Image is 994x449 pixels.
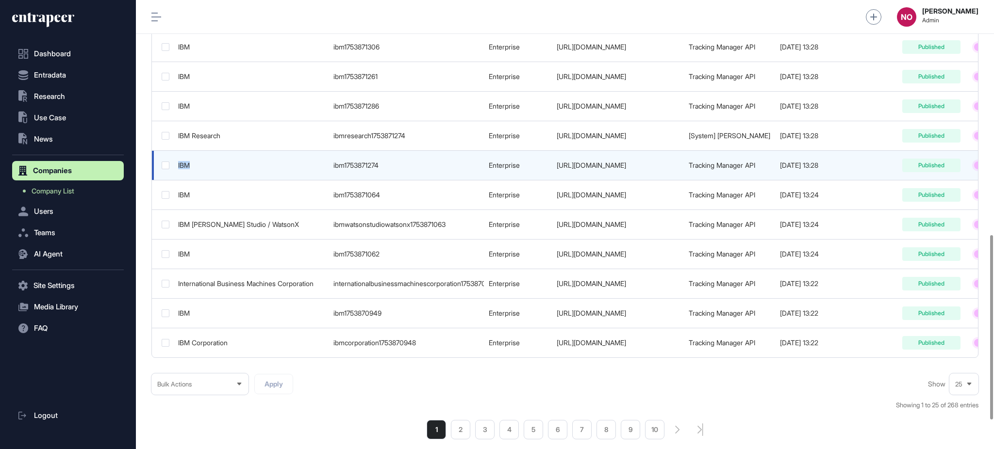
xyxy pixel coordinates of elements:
[12,276,124,295] button: Site Settings
[689,279,755,288] a: Tracking Manager API
[178,132,324,140] div: IBM Research
[557,309,626,317] a: [URL][DOMAIN_NAME]
[902,336,961,350] div: Published
[557,338,626,347] a: [URL][DOMAIN_NAME]
[34,229,55,237] span: Teams
[902,218,961,231] div: Published
[178,161,324,169] div: IBM
[12,202,124,221] button: Users
[427,420,446,439] a: 1
[689,220,755,228] a: Tracking Manager API
[689,72,755,80] a: Tracking Manager API
[902,129,961,143] div: Published
[557,102,626,110] a: [URL][DOMAIN_NAME]
[689,102,755,110] a: Tracking Manager API
[902,40,961,54] div: Published
[12,223,124,242] button: Teams
[178,73,324,80] div: IBM
[17,182,124,200] a: Company List
[333,191,479,199] div: ibm1753871064
[780,102,821,110] div: [DATE] 13:28
[697,423,703,436] a: search-pagination-last-page-button
[333,161,479,169] div: ibm1753871274
[333,43,479,51] div: ibm1753871306
[12,87,124,106] button: Research
[178,250,324,258] div: IBM
[12,319,124,338] button: FAQ
[12,161,124,180] button: Companies
[178,43,324,51] div: IBM
[689,309,755,317] a: Tracking Manager API
[34,208,53,215] span: Users
[689,131,770,140] a: [System] [PERSON_NAME]
[928,380,945,388] span: Show
[897,7,916,27] button: NO
[780,132,821,140] div: [DATE] 13:28
[596,420,616,439] a: 8
[572,420,592,439] a: 7
[689,338,755,347] a: Tracking Manager API
[689,191,755,199] a: Tracking Manager API
[333,221,479,228] div: ibmwatsonstudiowatsonx1753871063
[178,191,324,199] div: IBM
[675,426,680,433] a: search-pagination-next-button
[689,161,755,169] a: Tracking Manager API
[780,280,821,288] div: [DATE] 13:22
[499,420,519,439] a: 4
[902,159,961,172] div: Published
[902,306,961,320] div: Published
[34,93,65,100] span: Research
[178,102,324,110] div: IBM
[902,188,961,202] div: Published
[489,102,547,110] div: Enterprise
[922,7,978,15] strong: [PERSON_NAME]
[489,280,547,288] div: Enterprise
[780,191,821,199] div: [DATE] 13:24
[489,43,547,51] div: Enterprise
[780,43,821,51] div: [DATE] 13:28
[178,221,324,228] div: IBM [PERSON_NAME] Studio / WatsonX
[780,250,821,258] div: [DATE] 13:24
[689,43,755,51] a: Tracking Manager API
[621,420,640,439] a: 9
[557,43,626,51] a: [URL][DOMAIN_NAME]
[12,44,124,64] a: Dashboard
[489,73,547,80] div: Enterprise
[333,309,479,317] div: ibm1753870949
[34,250,63,258] span: AI Agent
[524,420,543,439] a: 5
[489,132,547,140] div: Enterprise
[333,132,479,140] div: ibmresearch1753871274
[12,406,124,425] a: Logout
[178,280,324,288] div: International Business Machines Corporation
[333,73,479,80] div: ibm1753871261
[489,339,547,347] div: Enterprise
[34,114,66,122] span: Use Case
[557,220,626,228] a: [URL][DOMAIN_NAME]
[489,250,547,258] div: Enterprise
[902,99,961,113] div: Published
[489,309,547,317] div: Enterprise
[475,420,495,439] li: 3
[333,339,479,347] div: ibmcorporation1753870948
[34,412,58,419] span: Logout
[12,297,124,317] button: Media Library
[557,161,626,169] a: [URL][DOMAIN_NAME]
[34,324,48,332] span: FAQ
[902,247,961,261] div: Published
[32,187,74,195] span: Company List
[557,72,626,80] a: [URL][DOMAIN_NAME]
[34,50,71,58] span: Dashboard
[645,420,664,439] a: 10
[557,279,626,288] a: [URL][DOMAIN_NAME]
[34,303,78,311] span: Media Library
[33,167,72,175] span: Companies
[33,282,75,289] span: Site Settings
[489,161,547,169] div: Enterprise
[178,309,324,317] div: IBM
